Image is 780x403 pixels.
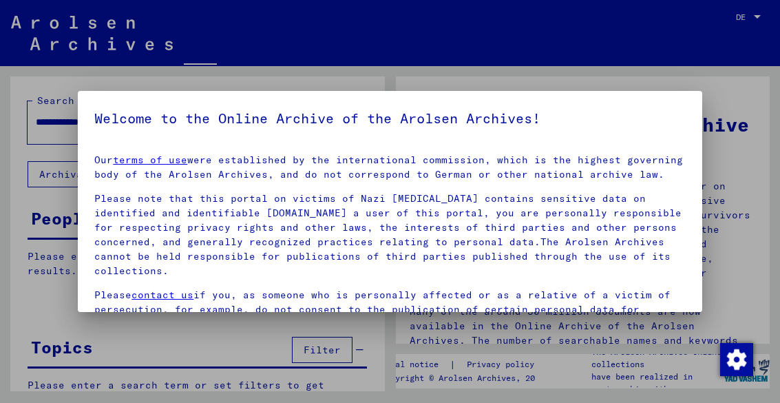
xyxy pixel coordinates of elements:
p: Please note that this portal on victims of Nazi [MEDICAL_DATA] contains sensitive data on identif... [94,192,685,278]
a: terms of use [113,154,187,166]
p: Please if you, as someone who is personally affected or as a relative of a victim of persecution,... [94,288,685,331]
p: Our were established by the international commission, which is the highest governing body of the ... [94,153,685,182]
h5: Welcome to the Online Archive of the Arolsen Archives! [94,107,685,130]
img: Zustimmung ändern [720,343,753,376]
a: contact us [131,289,193,301]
